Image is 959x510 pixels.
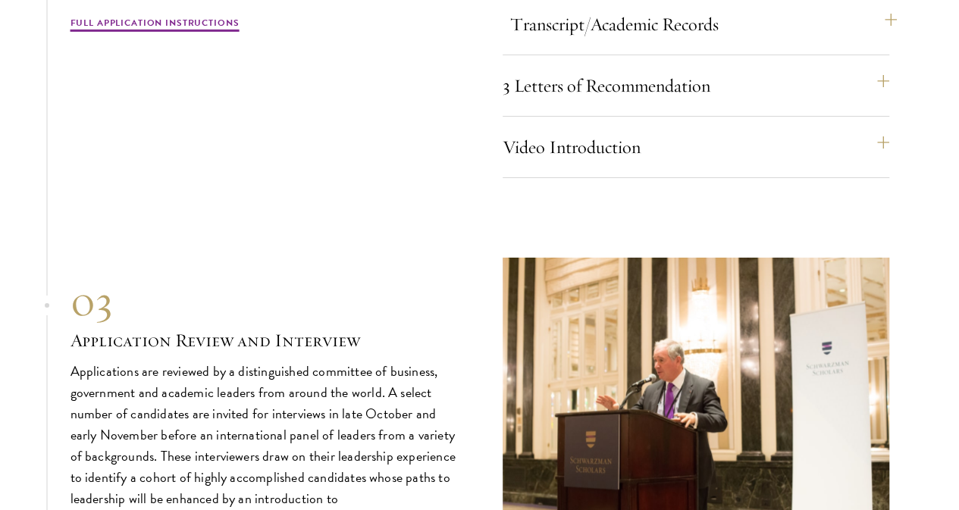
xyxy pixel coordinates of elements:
[510,6,897,42] button: Transcript/Academic Records
[71,327,457,353] h3: Application Review and Interview
[71,274,457,327] div: 03
[71,16,240,34] a: Full Application Instructions
[503,129,889,165] button: Video Introduction
[503,67,889,104] button: 3 Letters of Recommendation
